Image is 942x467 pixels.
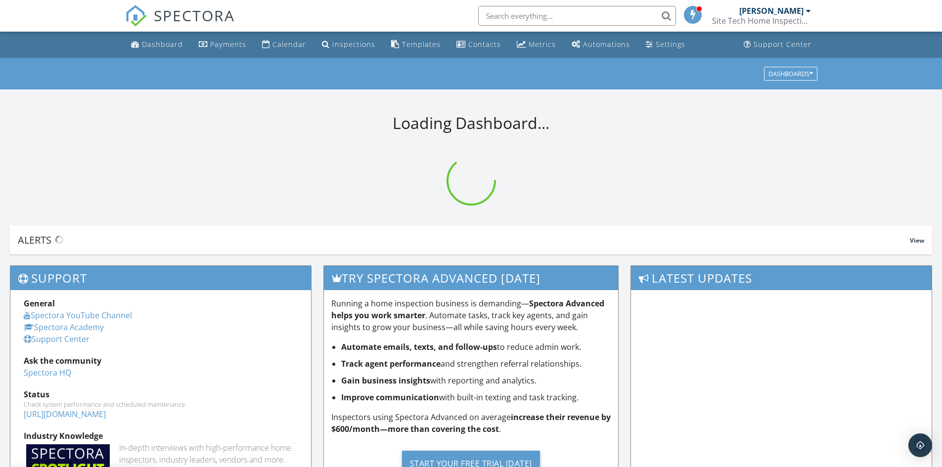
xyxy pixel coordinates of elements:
strong: Gain business insights [341,375,430,386]
strong: Track agent performance [341,358,441,369]
div: [PERSON_NAME] [739,6,804,16]
a: SPECTORA [125,13,235,34]
h3: Try spectora advanced [DATE] [324,266,619,290]
p: Running a home inspection business is demanding— . Automate tasks, track key agents, and gain ins... [331,297,611,333]
li: with reporting and analytics. [341,375,611,386]
a: Templates [387,36,445,54]
a: Settings [642,36,689,54]
div: Payments [210,40,246,49]
div: Inspections [332,40,375,49]
div: Dashboard [142,40,183,49]
li: with built-in texting and task tracking. [341,391,611,403]
a: Contacts [452,36,505,54]
strong: General [24,298,55,309]
span: SPECTORA [154,5,235,26]
a: Calendar [258,36,310,54]
div: Check system performance and scheduled maintenance. [24,400,298,408]
a: Metrics [513,36,560,54]
strong: Improve communication [341,392,439,403]
p: Inspectors using Spectora Advanced on average . [331,411,611,435]
div: Templates [402,40,441,49]
img: The Best Home Inspection Software - Spectora [125,5,147,27]
div: Site Tech Home Inspections [712,16,811,26]
div: Dashboards [768,70,813,77]
a: Payments [195,36,250,54]
a: Dashboard [127,36,187,54]
strong: increase their revenue by $600/month—more than covering the cost [331,412,611,434]
div: Contacts [468,40,501,49]
a: Support Center [740,36,815,54]
div: Support Center [754,40,811,49]
div: Alerts [18,233,910,247]
a: Spectora YouTube Channel [24,310,132,321]
div: Automations [583,40,630,49]
div: Industry Knowledge [24,430,298,442]
div: Settings [656,40,685,49]
a: Automations (Basic) [568,36,634,54]
h3: Support [10,266,311,290]
strong: Automate emails, texts, and follow-ups [341,341,497,352]
div: Ask the community [24,355,298,367]
span: View [910,236,924,245]
h3: Latest Updates [631,266,932,290]
a: Support Center [24,334,90,344]
button: Dashboards [764,67,817,81]
strong: Spectora Advanced helps you work smarter [331,298,604,321]
a: Spectora HQ [24,367,71,378]
a: Spectora Academy [24,322,104,333]
input: Search everything... [478,6,676,26]
div: Metrics [529,40,556,49]
a: [URL][DOMAIN_NAME] [24,409,106,420]
a: Inspections [318,36,379,54]
div: Status [24,388,298,400]
div: Open Intercom Messenger [908,433,932,457]
li: to reduce admin work. [341,341,611,353]
div: Calendar [272,40,306,49]
li: and strengthen referral relationships. [341,358,611,370]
